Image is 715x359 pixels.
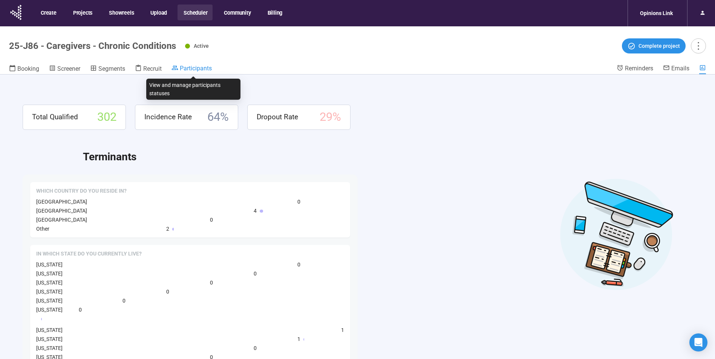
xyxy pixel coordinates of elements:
[36,298,63,304] span: [US_STATE]
[257,111,298,123] span: Dropout Rate
[36,327,63,333] span: [US_STATE]
[341,326,344,334] span: 1
[36,345,63,351] span: [US_STATE]
[320,108,341,126] span: 29 %
[689,333,707,351] div: Open Intercom Messenger
[254,344,257,352] span: 0
[146,79,240,100] div: View and manage participants statuses
[262,5,288,20] button: Billing
[207,108,229,126] span: 64 %
[79,306,82,314] span: 0
[210,216,213,224] span: 0
[180,65,212,72] span: Participants
[210,278,213,287] span: 0
[36,217,87,223] span: [GEOGRAPHIC_DATA]
[297,335,300,343] span: 1
[98,65,125,72] span: Segments
[254,269,257,278] span: 0
[97,108,116,126] span: 302
[32,111,78,123] span: Total Qualified
[36,280,63,286] span: [US_STATE]
[635,6,677,20] div: Opinions Link
[35,5,62,20] button: Create
[49,64,80,74] a: Screener
[691,38,706,53] button: more
[36,289,63,295] span: [US_STATE]
[36,271,63,277] span: [US_STATE]
[67,5,98,20] button: Projects
[297,260,300,269] span: 0
[178,5,213,20] button: Scheduler
[254,207,257,215] span: 4
[122,297,126,305] span: 0
[36,199,87,205] span: [GEOGRAPHIC_DATA]
[218,5,256,20] button: Community
[83,149,692,165] h2: Terminants
[36,262,63,268] span: [US_STATE]
[194,43,209,49] span: Active
[622,38,686,53] button: Complete project
[143,65,162,72] span: Recruit
[57,65,80,72] span: Screener
[171,64,212,73] a: Participants
[671,65,689,72] span: Emails
[9,64,39,74] a: Booking
[663,64,689,73] a: Emails
[36,307,63,313] span: [US_STATE]
[297,198,300,206] span: 0
[617,64,653,73] a: Reminders
[693,41,703,51] span: more
[17,65,39,72] span: Booking
[166,288,169,296] span: 0
[166,225,169,233] span: 2
[36,336,63,342] span: [US_STATE]
[144,5,172,20] button: Upload
[36,250,142,258] span: In which state do you currently live?
[560,178,674,291] img: Desktop work notes
[90,64,125,74] a: Segments
[36,208,87,214] span: [GEOGRAPHIC_DATA]
[9,41,176,51] h1: 25-J86 - Caregivers - Chronic Conditions
[103,5,139,20] button: Showreels
[625,65,653,72] span: Reminders
[144,111,192,123] span: Incidence Rate
[135,64,162,74] a: Recruit
[36,187,127,195] span: Which country do you reside in?
[638,42,680,50] span: Complete project
[36,226,49,232] span: Other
